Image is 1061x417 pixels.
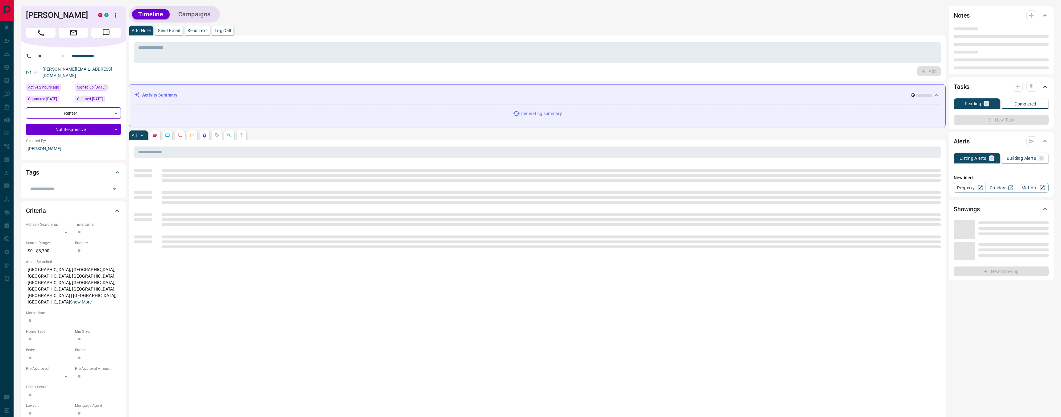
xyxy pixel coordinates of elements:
svg: Emails [190,133,195,138]
h2: Tags [26,167,39,177]
button: Campaigns [172,9,217,19]
p: Motivation: [26,310,121,316]
div: Tue Oct 14 2025 [26,84,72,93]
p: Areas Searched: [26,259,121,265]
span: Signed up [DATE] [77,84,105,90]
p: Completed [1014,102,1036,106]
div: Sat Oct 04 2025 [26,96,72,104]
h1: [PERSON_NAME] [26,10,89,20]
span: Claimed [DATE] [77,96,103,102]
svg: Opportunities [227,133,232,138]
p: Building Alerts [1007,156,1036,160]
h2: Tasks [954,82,969,92]
div: Not Responsive [26,124,121,135]
p: Pre-Approved: [26,366,72,371]
h2: Showings [954,204,980,214]
div: Criteria [26,203,121,218]
button: Show More [70,299,92,305]
p: Search Range: [26,240,72,246]
p: New Alert: [954,175,1049,181]
span: Email [59,28,88,38]
p: Baths: [75,347,121,353]
p: Beds: [26,347,72,353]
div: Tags [26,165,121,180]
div: Activity Summary [134,89,940,101]
p: Pre-Approval Amount: [75,366,121,371]
p: [PERSON_NAME] [26,144,121,154]
span: Call [26,28,56,38]
svg: Notes [153,133,158,138]
div: Notes [954,8,1049,23]
p: Activity Summary [142,92,177,98]
p: Home Type: [26,329,72,334]
p: Log Call [215,28,231,33]
a: [PERSON_NAME][EMAIL_ADDRESS][DOMAIN_NAME] [43,67,112,78]
div: Sat Oct 04 2025 [75,96,121,104]
h2: Alerts [954,136,970,146]
p: All [132,133,137,138]
h2: Notes [954,10,970,20]
div: Alerts [954,134,1049,149]
p: Credit Score: [26,384,121,390]
p: Timeframe: [75,222,121,227]
a: Condos [985,183,1017,193]
p: Send Email [158,28,180,33]
p: Add Note [132,28,151,33]
p: Actively Searching: [26,222,72,227]
p: Pending [965,101,981,106]
svg: Calls [177,133,182,138]
button: Timeline [132,9,170,19]
svg: Agent Actions [239,133,244,138]
button: Open [110,185,119,193]
svg: Email Verified [34,70,38,75]
a: Mr.Loft [1017,183,1049,193]
div: Showings [954,202,1049,217]
p: $0 - $3,700 [26,246,72,256]
svg: Requests [214,133,219,138]
div: property.ca [98,13,102,17]
div: Tasks [954,79,1049,94]
p: [GEOGRAPHIC_DATA], [GEOGRAPHIC_DATA], [GEOGRAPHIC_DATA], [GEOGRAPHIC_DATA], [GEOGRAPHIC_DATA], [G... [26,265,121,307]
p: Min Size: [75,329,121,334]
button: Open [59,52,67,60]
h2: Criteria [26,206,46,216]
span: Active 2 hours ago [28,84,59,90]
div: Fri Oct 18 2019 [75,84,121,93]
div: Renter [26,107,121,119]
p: Budget: [75,240,121,246]
div: condos.ca [104,13,109,17]
svg: Lead Browsing Activity [165,133,170,138]
p: generating summary [521,110,562,117]
p: Listing Alerts [960,156,986,160]
p: Claimed By: [26,138,121,144]
p: Lawyer: [26,403,72,408]
p: Mortgage Agent: [75,403,121,408]
a: Property [954,183,985,193]
span: Message [91,28,121,38]
svg: Listing Alerts [202,133,207,138]
p: Send Text [188,28,207,33]
span: Contacted [DATE] [28,96,57,102]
